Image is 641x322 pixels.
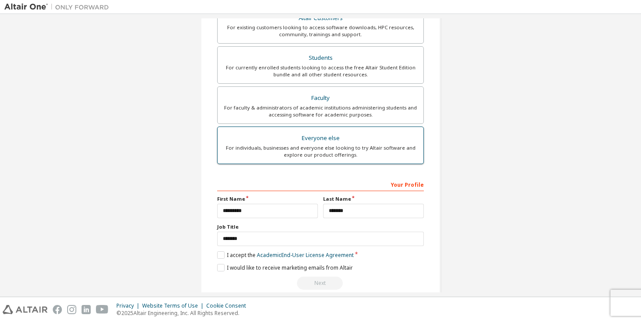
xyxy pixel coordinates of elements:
img: facebook.svg [53,305,62,314]
p: © 2025 Altair Engineering, Inc. All Rights Reserved. [116,309,251,317]
label: First Name [217,195,318,202]
div: For existing customers looking to access software downloads, HPC resources, community, trainings ... [223,24,418,38]
a: Academic End-User License Agreement [257,251,354,259]
div: Cookie Consent [206,302,251,309]
label: I accept the [217,251,354,259]
img: youtube.svg [96,305,109,314]
div: Read and acccept EULA to continue [217,277,424,290]
label: Job Title [217,223,424,230]
img: altair_logo.svg [3,305,48,314]
label: I would like to receive marketing emails from Altair [217,264,353,271]
div: Altair Customers [223,12,418,24]
img: Altair One [4,3,113,11]
div: Everyone else [223,132,418,144]
label: Last Name [323,195,424,202]
img: linkedin.svg [82,305,91,314]
div: Faculty [223,92,418,104]
div: For faculty & administrators of academic institutions administering students and accessing softwa... [223,104,418,118]
div: For individuals, businesses and everyone else looking to try Altair software and explore our prod... [223,144,418,158]
img: instagram.svg [67,305,76,314]
div: Privacy [116,302,142,309]
div: For currently enrolled students looking to access the free Altair Student Edition bundle and all ... [223,64,418,78]
div: Website Terms of Use [142,302,206,309]
div: Students [223,52,418,64]
div: Your Profile [217,177,424,191]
